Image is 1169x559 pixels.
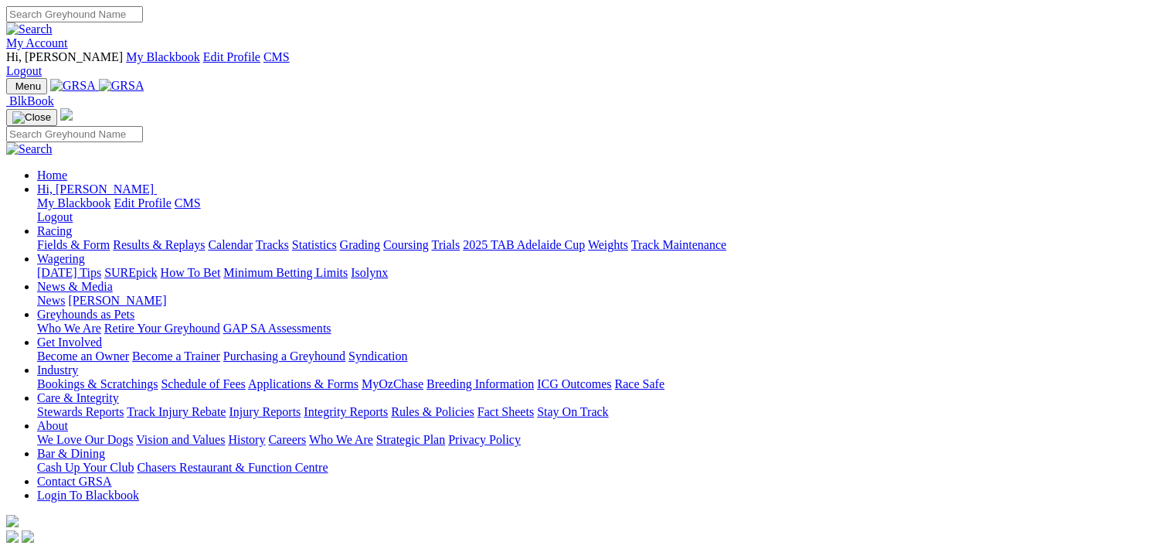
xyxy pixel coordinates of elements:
[6,515,19,527] img: logo-grsa-white.png
[37,322,101,335] a: Who We Are
[37,336,102,349] a: Get Involved
[248,377,359,390] a: Applications & Forms
[537,405,608,418] a: Stay On Track
[631,238,726,251] a: Track Maintenance
[37,169,67,182] a: Home
[229,405,301,418] a: Injury Reports
[426,377,534,390] a: Breeding Information
[114,196,172,210] a: Edit Profile
[12,111,51,124] img: Close
[588,238,628,251] a: Weights
[60,108,73,121] img: logo-grsa-white.png
[37,294,65,307] a: News
[256,238,289,251] a: Tracks
[431,238,460,251] a: Trials
[37,475,111,488] a: Contact GRSA
[104,266,157,279] a: SUREpick
[348,349,407,363] a: Syndication
[37,489,139,502] a: Login To Blackbook
[127,405,226,418] a: Track Injury Rebate
[37,238,1163,252] div: Racing
[37,433,1163,447] div: About
[37,224,72,237] a: Racing
[203,50,260,63] a: Edit Profile
[268,433,306,446] a: Careers
[6,6,143,22] input: Search
[362,377,423,390] a: MyOzChase
[208,238,253,251] a: Calendar
[537,377,611,390] a: ICG Outcomes
[161,377,245,390] a: Schedule of Fees
[136,433,225,446] a: Vision and Values
[37,377,158,390] a: Bookings & Scratchings
[37,308,134,321] a: Greyhounds as Pets
[463,238,585,251] a: 2025 TAB Adelaide Cup
[263,50,290,63] a: CMS
[37,196,111,210] a: My Blackbook
[37,461,1163,475] div: Bar & Dining
[383,238,429,251] a: Coursing
[37,322,1163,336] div: Greyhounds as Pets
[223,349,345,363] a: Purchasing a Greyhound
[37,196,1163,224] div: Hi, [PERSON_NAME]
[477,405,534,418] a: Fact Sheets
[37,294,1163,308] div: News & Media
[37,182,154,196] span: Hi, [PERSON_NAME]
[37,377,1163,391] div: Industry
[223,266,348,279] a: Minimum Betting Limits
[6,142,53,156] img: Search
[37,266,101,279] a: [DATE] Tips
[228,433,265,446] a: History
[448,433,521,446] a: Privacy Policy
[6,94,54,107] a: BlkBook
[309,433,373,446] a: Who We Are
[37,405,1163,419] div: Care & Integrity
[6,22,53,36] img: Search
[132,349,220,363] a: Become a Trainer
[37,349,129,363] a: Become an Owner
[37,461,134,474] a: Cash Up Your Club
[37,391,119,404] a: Care & Integrity
[6,64,42,77] a: Logout
[391,405,474,418] a: Rules & Policies
[6,109,57,126] button: Toggle navigation
[99,79,144,93] img: GRSA
[37,252,85,265] a: Wagering
[351,266,388,279] a: Isolynx
[68,294,166,307] a: [PERSON_NAME]
[37,447,105,460] a: Bar & Dining
[6,126,143,142] input: Search
[104,322,220,335] a: Retire Your Greyhound
[6,50,1163,78] div: My Account
[6,36,68,49] a: My Account
[37,349,1163,363] div: Get Involved
[126,50,200,63] a: My Blackbook
[37,280,113,293] a: News & Media
[37,405,124,418] a: Stewards Reports
[292,238,337,251] a: Statistics
[37,433,133,446] a: We Love Our Dogs
[37,210,73,223] a: Logout
[6,78,47,94] button: Toggle navigation
[22,530,34,543] img: twitter.svg
[6,530,19,543] img: facebook.svg
[161,266,221,279] a: How To Bet
[223,322,331,335] a: GAP SA Assessments
[37,266,1163,280] div: Wagering
[113,238,205,251] a: Results & Replays
[376,433,445,446] a: Strategic Plan
[137,461,328,474] a: Chasers Restaurant & Function Centre
[50,79,96,93] img: GRSA
[340,238,380,251] a: Grading
[175,196,201,210] a: CMS
[37,182,157,196] a: Hi, [PERSON_NAME]
[9,94,54,107] span: BlkBook
[614,377,664,390] a: Race Safe
[6,50,123,63] span: Hi, [PERSON_NAME]
[37,419,68,432] a: About
[304,405,388,418] a: Integrity Reports
[37,363,78,377] a: Industry
[15,80,41,92] span: Menu
[37,238,110,251] a: Fields & Form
